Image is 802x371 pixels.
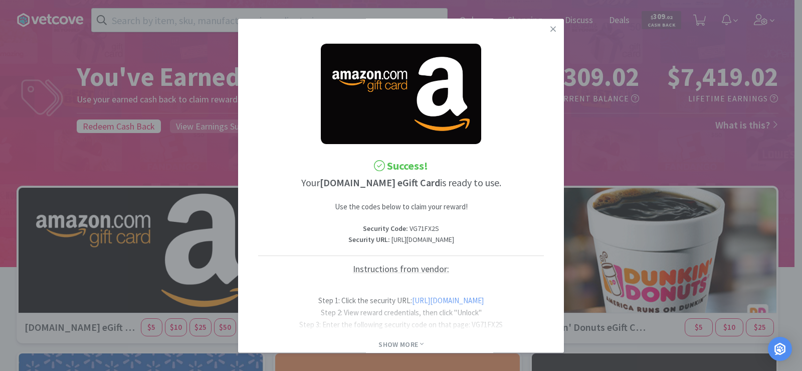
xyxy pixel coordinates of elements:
strong: [DOMAIN_NAME] eGift Card [320,177,440,189]
strong: Security Code : [363,224,408,233]
p: Step 1: Click the security URL: Step 2: View reward credentials, then click "Unlock" Step 3: Ente... [276,283,526,367]
div: Open Intercom Messenger [768,337,792,361]
span: Show More [378,340,423,349]
img: 4376d178c9774d9e8a976ebba5da0f7f_16.png [321,44,481,144]
h3: Your is ready to use. [258,175,544,191]
p: [URL][DOMAIN_NAME] [258,234,544,245]
strong: Security URL : [348,235,390,244]
h2: Success! [258,157,544,175]
p: Use the codes below to claim your reward! [276,201,526,213]
p: VG71FX2S [258,223,544,234]
h5: Instructions from vendor: [258,256,544,283]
